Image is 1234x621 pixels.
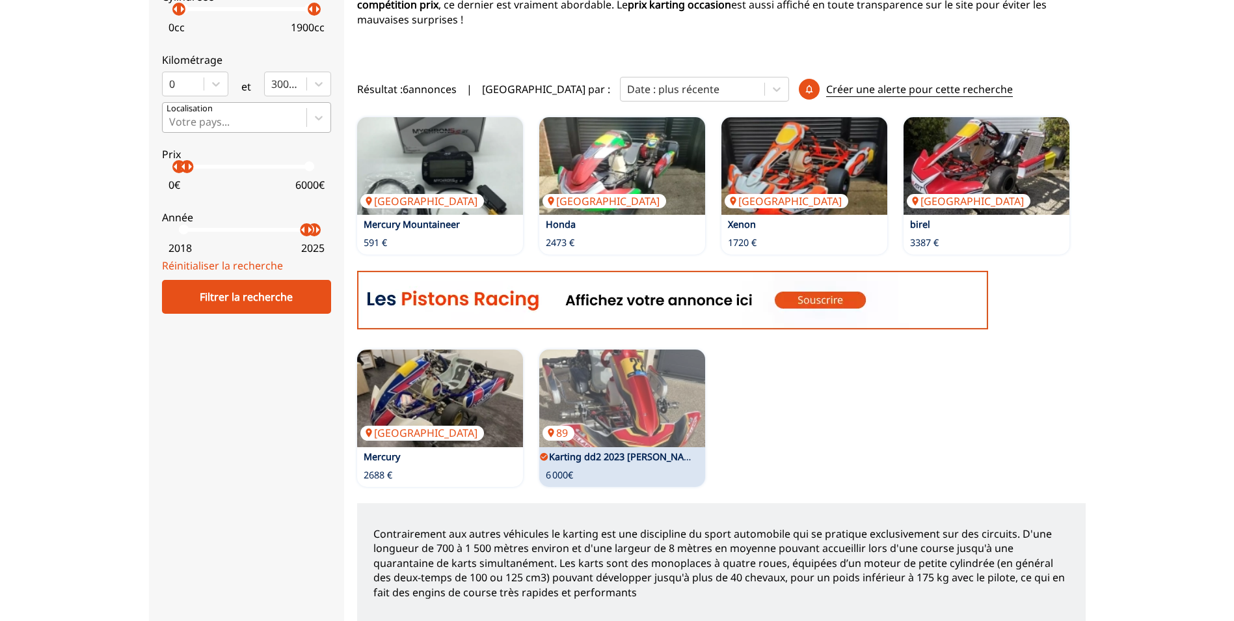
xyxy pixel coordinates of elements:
p: arrow_left [303,1,319,17]
p: 0 € [168,178,180,192]
a: Honda[GEOGRAPHIC_DATA] [539,117,705,215]
p: arrow_right [182,159,198,174]
input: Votre pays... [169,116,172,128]
p: arrow_left [168,159,183,174]
img: birel [904,117,1069,215]
p: 591 € [364,236,387,249]
p: 2025 [301,241,325,255]
p: arrow_right [302,222,317,238]
img: Mercury Mountaineer [357,117,523,215]
p: Kilométrage [162,53,331,67]
p: 1900 cc [291,20,325,34]
p: Localisation [167,103,213,115]
img: Mercury [357,350,523,447]
p: Année [162,210,331,225]
p: [GEOGRAPHIC_DATA] [360,426,484,440]
a: Karting dd2 2023 [PERSON_NAME] [549,450,701,463]
p: arrow_right [174,1,190,17]
p: 2018 [168,241,192,255]
a: Mercury Mountaineer[GEOGRAPHIC_DATA] [357,117,523,215]
a: birel [910,218,930,230]
p: arrow_left [176,159,191,174]
p: 89 [543,426,574,440]
p: [GEOGRAPHIC_DATA] [725,194,848,208]
p: Contrairement aux autres véhicules le karting est une discipline du sport automobile qui se prati... [373,527,1069,600]
p: arrow_right [310,1,325,17]
p: Prix [162,147,331,161]
p: et [241,79,251,94]
span: | [466,82,472,96]
p: 3387 € [910,236,939,249]
img: Honda [539,117,705,215]
p: Créer une alerte pour cette recherche [826,82,1013,97]
span: Résultat : 6 annonces [357,82,457,96]
a: Réinitialiser la recherche [162,258,283,273]
img: Xenon [721,117,887,215]
p: arrow_left [168,1,183,17]
a: Xenon [728,218,756,230]
p: 6000 € [295,178,325,192]
p: 2473 € [546,236,574,249]
img: Karting dd2 2023 OTK Gillard [539,350,705,447]
p: 1720 € [728,236,757,249]
div: Filtrer la recherche [162,280,331,314]
p: 0 cc [168,20,185,34]
input: 0 [169,78,172,90]
a: Mercury [364,450,400,463]
a: Mercury Mountaineer [364,218,460,230]
p: [GEOGRAPHIC_DATA] par : [482,82,610,96]
p: arrow_left [295,222,311,238]
p: [GEOGRAPHIC_DATA] [907,194,1030,208]
p: [GEOGRAPHIC_DATA] [360,194,484,208]
a: birel[GEOGRAPHIC_DATA] [904,117,1069,215]
p: 2688 € [364,469,392,482]
a: Xenon[GEOGRAPHIC_DATA] [721,117,887,215]
p: 6 000€ [546,469,573,482]
p: [GEOGRAPHIC_DATA] [543,194,666,208]
a: Mercury[GEOGRAPHIC_DATA] [357,350,523,447]
p: arrow_right [174,159,190,174]
a: Honda [546,218,576,230]
a: Karting dd2 2023 OTK Gillard89 [539,350,705,447]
